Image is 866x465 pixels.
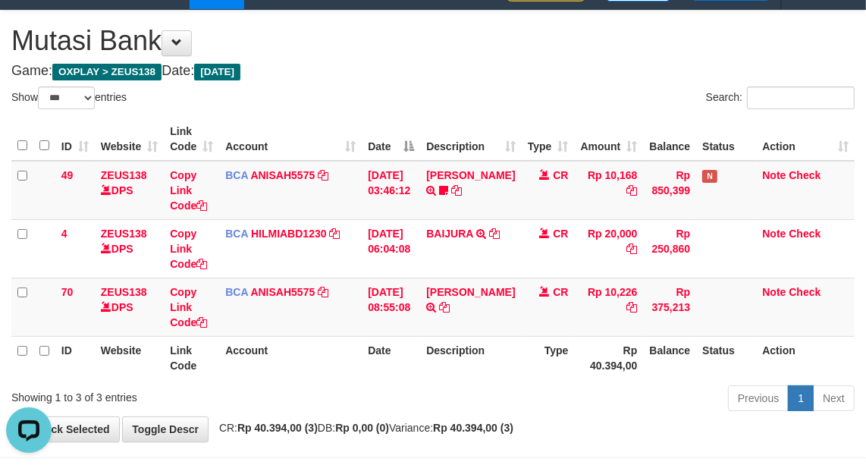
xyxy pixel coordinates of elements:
[426,169,515,181] a: [PERSON_NAME]
[756,118,855,161] th: Action: activate to sort column ascending
[439,301,450,313] a: Copy DAVIT HENDRI to clipboard
[225,286,248,298] span: BCA
[575,278,644,336] td: Rp 10,226
[789,228,821,240] a: Check
[426,286,515,298] a: [PERSON_NAME]
[575,336,644,379] th: Rp 40.394,00
[420,336,521,379] th: Description
[95,278,164,336] td: DPS
[225,228,248,240] span: BCA
[789,169,821,181] a: Check
[626,184,637,196] a: Copy Rp 10,168 to clipboard
[696,118,756,161] th: Status
[643,118,696,161] th: Balance
[95,219,164,278] td: DPS
[250,286,315,298] a: ANISAH5575
[643,161,696,220] td: Rp 850,399
[170,169,207,212] a: Copy Link Code
[696,336,756,379] th: Status
[643,278,696,336] td: Rp 375,213
[626,243,637,255] a: Copy Rp 20,000 to clipboard
[11,26,855,56] h1: Mutasi Bank
[522,336,575,379] th: Type
[11,64,855,79] h4: Game: Date:
[706,86,855,109] label: Search:
[318,286,328,298] a: Copy ANISAH5575 to clipboard
[122,416,209,442] a: Toggle Descr
[219,336,362,379] th: Account
[237,422,318,434] strong: Rp 40.394,00 (3)
[420,118,521,161] th: Description: activate to sort column ascending
[11,384,350,405] div: Showing 1 to 3 of 3 entries
[553,169,568,181] span: CR
[702,170,717,183] span: Has Note
[101,169,147,181] a: ZEUS138
[52,64,162,80] span: OXPLAY > ZEUS138
[170,228,207,270] a: Copy Link Code
[789,286,821,298] a: Check
[451,184,462,196] a: Copy INA PAUJANAH to clipboard
[164,118,219,161] th: Link Code: activate to sort column ascending
[643,336,696,379] th: Balance
[362,278,420,336] td: [DATE] 08:55:08
[788,385,814,411] a: 1
[362,336,420,379] th: Date
[728,385,789,411] a: Previous
[219,118,362,161] th: Account: activate to sort column ascending
[55,336,95,379] th: ID
[318,169,328,181] a: Copy ANISAH5575 to clipboard
[362,118,420,161] th: Date: activate to sort column descending
[95,161,164,220] td: DPS
[225,169,248,181] span: BCA
[575,219,644,278] td: Rp 20,000
[170,286,207,328] a: Copy Link Code
[522,118,575,161] th: Type: activate to sort column ascending
[194,64,240,80] span: [DATE]
[489,228,500,240] a: Copy BAIJURA to clipboard
[329,228,340,240] a: Copy HILMIABD1230 to clipboard
[61,228,67,240] span: 4
[762,169,786,181] a: Note
[747,86,855,109] input: Search:
[362,161,420,220] td: [DATE] 03:46:12
[553,228,568,240] span: CR
[11,86,127,109] label: Show entries
[101,286,147,298] a: ZEUS138
[433,422,513,434] strong: Rp 40.394,00 (3)
[212,422,513,434] span: CR: DB: Variance:
[38,86,95,109] select: Showentries
[575,161,644,220] td: Rp 10,168
[553,286,568,298] span: CR
[756,336,855,379] th: Action
[813,385,855,411] a: Next
[762,286,786,298] a: Note
[164,336,219,379] th: Link Code
[6,6,52,52] button: Open LiveChat chat widget
[643,219,696,278] td: Rp 250,860
[95,336,164,379] th: Website
[575,118,644,161] th: Amount: activate to sort column ascending
[11,416,120,442] a: Check Selected
[101,228,147,240] a: ZEUS138
[61,169,74,181] span: 49
[335,422,389,434] strong: Rp 0,00 (0)
[251,228,327,240] a: HILMIABD1230
[426,228,473,240] a: BAIJURA
[362,219,420,278] td: [DATE] 06:04:08
[250,169,315,181] a: ANISAH5575
[626,301,637,313] a: Copy Rp 10,226 to clipboard
[55,118,95,161] th: ID: activate to sort column ascending
[95,118,164,161] th: Website: activate to sort column ascending
[762,228,786,240] a: Note
[61,286,74,298] span: 70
